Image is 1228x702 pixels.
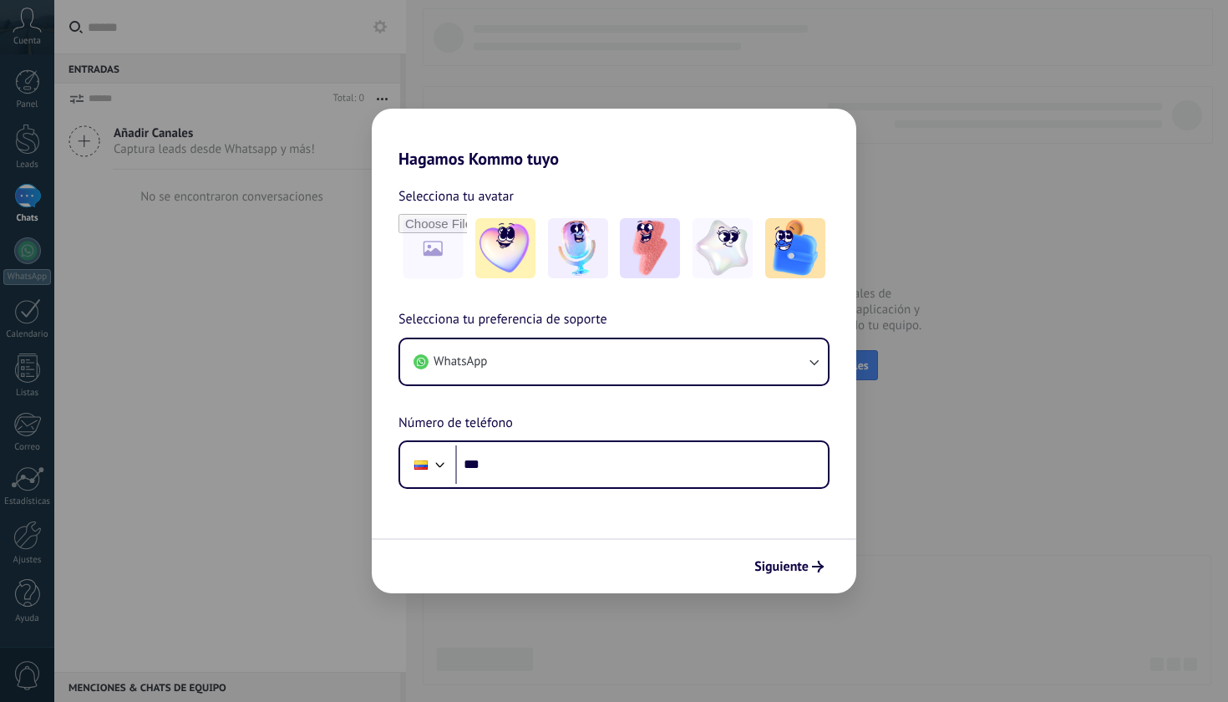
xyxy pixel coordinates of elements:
img: -4.jpeg [693,218,753,278]
button: Siguiente [747,552,831,581]
button: WhatsApp [400,339,828,384]
span: Selecciona tu preferencia de soporte [398,309,607,331]
img: -1.jpeg [475,218,535,278]
span: Número de teléfono [398,413,513,435]
span: Selecciona tu avatar [398,186,514,207]
h2: Hagamos Kommo tuyo [372,109,856,169]
span: WhatsApp [434,354,487,370]
div: Colombia: + 57 [405,447,437,482]
img: -5.jpeg [765,218,825,278]
span: Siguiente [754,561,809,572]
img: -3.jpeg [620,218,680,278]
img: -2.jpeg [548,218,608,278]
